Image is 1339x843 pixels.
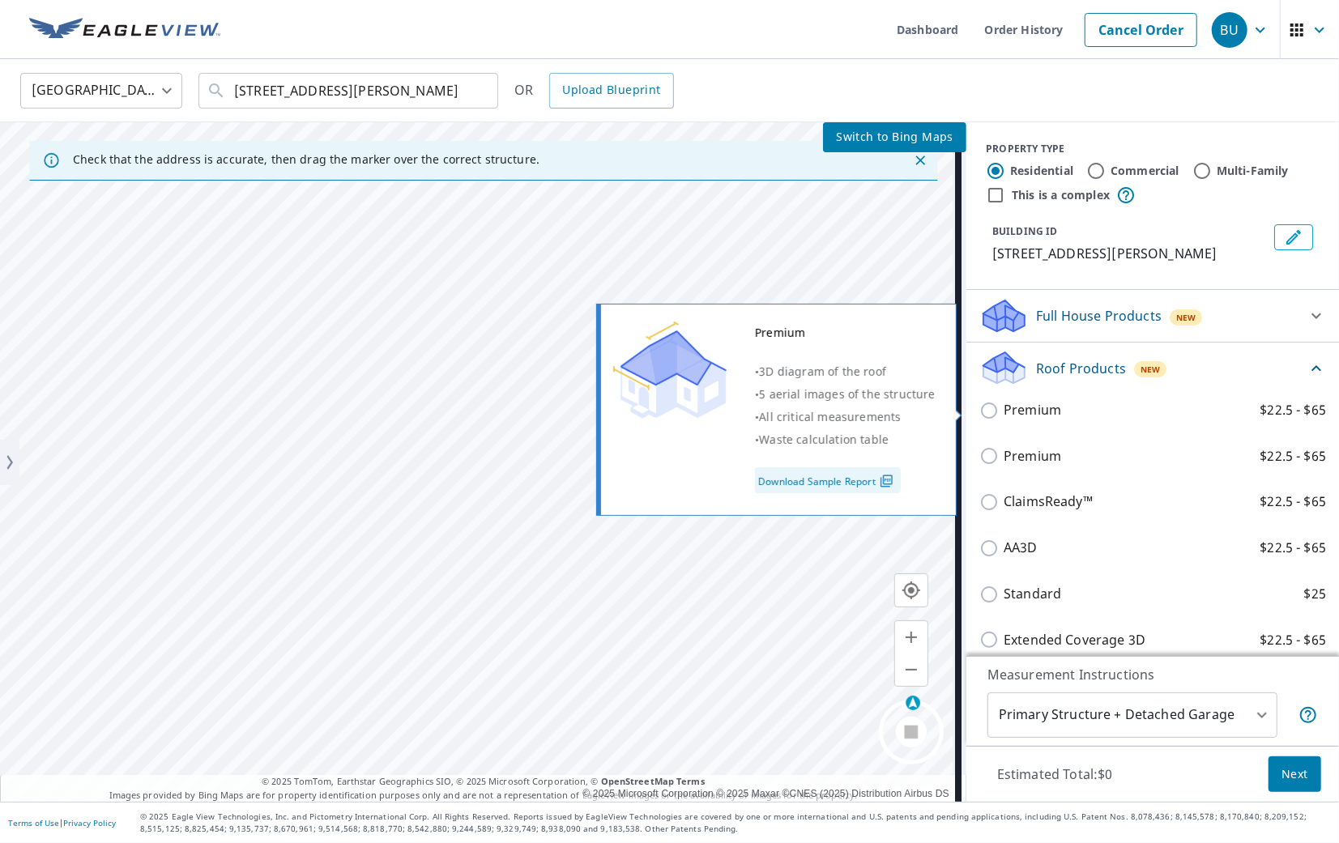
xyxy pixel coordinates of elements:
div: PROPERTY TYPE [986,142,1320,156]
span: 5 aerial images of the structure [759,386,935,402]
p: Standard [1004,584,1061,604]
div: [GEOGRAPHIC_DATA] [20,68,182,113]
button: Zoom in [895,621,927,654]
p: AA3D [1004,538,1038,558]
p: [STREET_ADDRESS][PERSON_NAME] [992,244,1268,263]
div: Full House ProductsNew [979,296,1326,335]
div: • [755,428,936,451]
button: Switch to Bing Maps [823,122,966,152]
button: Zoom out [895,654,927,686]
div: Primary Structure + Detached Garage [987,692,1277,738]
input: Search by address or latitude-longitude [234,68,465,113]
img: Premium [613,321,727,419]
p: Measurement Instructions [987,665,1318,684]
span: Waste calculation table [759,432,889,447]
a: Terms [676,775,705,787]
label: Commercial [1111,163,1179,179]
span: 3D diagram of the roof [759,364,886,379]
span: Each building may require a separate measurement report; if so, your account will be billed per r... [1298,705,1318,725]
p: $22.5 - $65 [1260,630,1326,650]
img: EV Logo [29,18,220,42]
button: Go to your location [895,574,927,607]
p: ClaimsReady™ [1004,492,1093,512]
div: © 2025 Microsoft Corporation © 2025 Maxar ©CNES (2025) Distribution Airbus DS [582,786,949,802]
span: Upload Blueprint [562,80,660,100]
p: Full House Products [1036,306,1162,326]
span: New [1176,311,1196,324]
a: Download Sample Report [755,467,901,493]
span: New [1141,363,1161,376]
div: • [755,383,936,406]
span: All critical measurements [759,409,901,424]
button: Edit building 1 [1274,224,1313,250]
p: $22.5 - $65 [1260,538,1326,558]
button: Next [1269,756,1321,793]
div: Drag to rotate, click for north [906,696,921,715]
p: $22.5 - $65 [1260,400,1326,420]
a: Privacy Policy [63,817,116,828]
p: $22.5 - $65 [1260,446,1326,466]
p: Estimated Total: $0 [984,756,1126,792]
a: OpenStreetMap [601,775,674,787]
p: Premium [1004,446,1061,466]
div: BU [1212,12,1247,48]
p: Roof Products [1036,359,1126,378]
p: Check that the address is accurate, then drag the marker over the correct structure. [73,152,539,167]
div: Roof ProductsNew [979,349,1326,387]
div: • [755,360,936,383]
a: Cancel Order [1085,13,1197,47]
div: Premium [755,321,936,344]
label: This is a complex [1012,187,1110,203]
p: © 2025 Eagle View Technologies, Inc. and Pictometry International Corp. All Rights Reserved. Repo... [140,811,1331,835]
div: • [755,406,936,428]
p: $25 [1304,584,1326,604]
p: | [8,818,116,828]
p: Premium [1004,400,1061,420]
span: Switch to Bing Maps [836,127,953,147]
label: Residential [1010,163,1073,179]
img: Pdf Icon [876,474,898,488]
label: Multi-Family [1217,163,1289,179]
span: © 2025 TomTom, Earthstar Geographics SIO, © 2025 Microsoft Corporation, © [262,775,705,789]
p: $22.5 - $65 [1260,492,1326,512]
div: OR [514,73,674,109]
p: Extended Coverage 3D [1004,630,1145,650]
a: Terms of Use [8,817,59,828]
span: Next [1281,764,1308,785]
a: Upload Blueprint [549,73,673,109]
button: Close [910,150,931,171]
p: BUILDING ID [992,224,1057,238]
